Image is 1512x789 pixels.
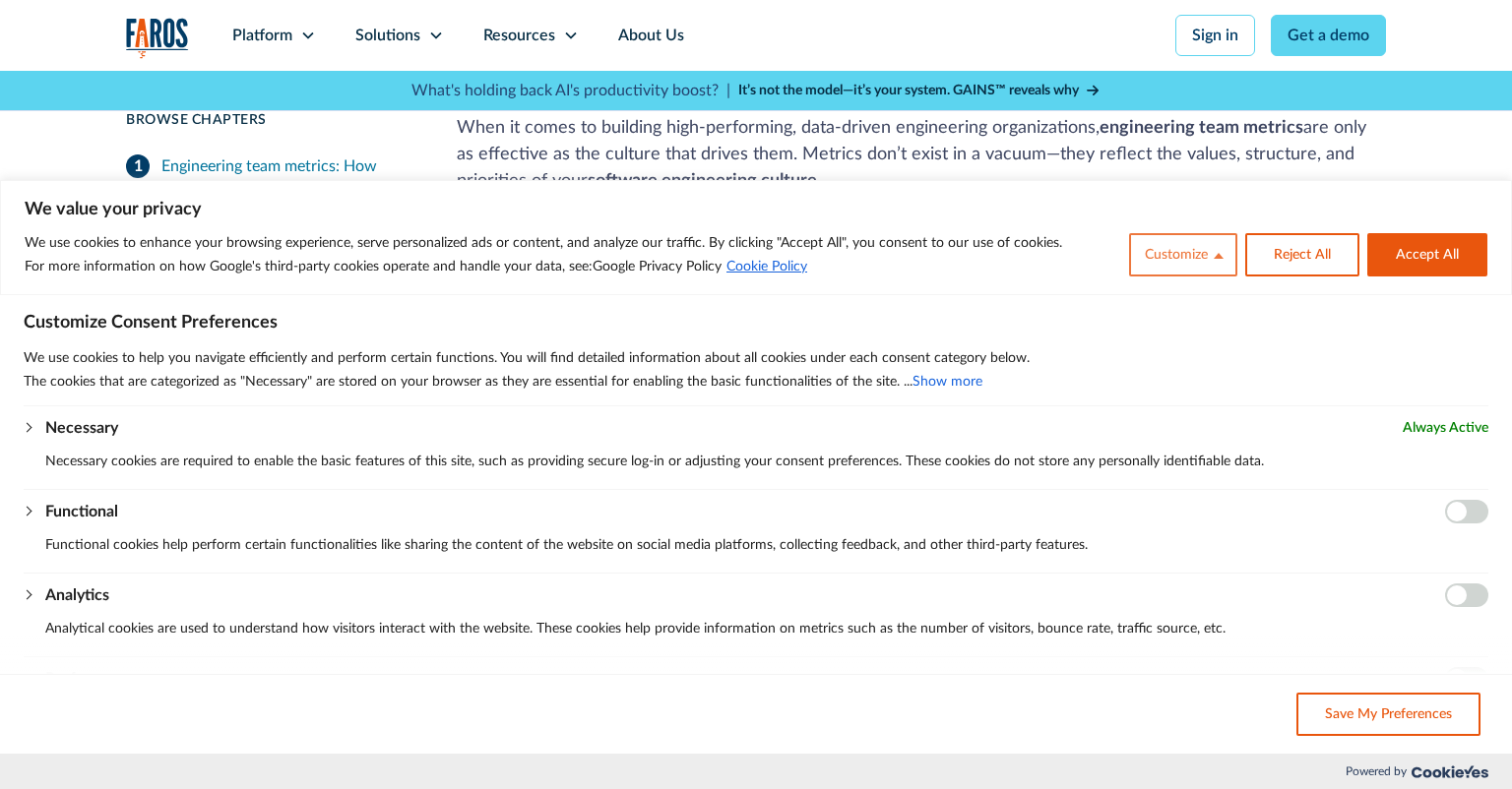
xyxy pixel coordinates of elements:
button: Functional [45,500,118,523]
button: Necessary [45,416,118,440]
strong: It’s not the model—it’s your system. GAINS™ reveals why [738,84,1079,97]
p: For more information on how Google's third-party cookies operate and handle your data, see: [25,255,1062,278]
p: We use cookies to help you navigate efficiently and perform certain functions. You will find deta... [24,346,1488,370]
img: Cookieyes logo [1412,765,1488,778]
p: The cookies that are categorized as "Necessary" are stored on your browser as they are essential ... [24,370,1488,394]
a: It’s not the model—it’s your system. GAINS™ reveals why [738,81,1101,101]
p: What's holding back AI's productivity boost? | [411,79,730,102]
div: Resources [483,24,555,47]
div: Browse Chapters [126,110,409,131]
a: Engineering team metrics: How software engineering culture shapes performance [126,147,409,233]
a: Google Privacy Policy [593,260,722,273]
img: Logo of the analytics and reporting company Faros. [126,18,189,58]
a: Cookie Policy [725,259,808,274]
button: Reject All [1245,233,1359,276]
input: Enable Functional [1445,500,1488,523]
button: Save My Preferences [1296,693,1480,736]
a: Sign in [1175,15,1255,56]
strong: software engineering culture [588,172,817,190]
p: Necessary cookies are required to enable the basic features of this site, such as providing secur... [45,450,1488,473]
div: Engineering team metrics: How software engineering culture shapes performance [161,154,409,225]
p: Functional cookies help perform certain functionalities like sharing the content of the website o... [45,533,1488,557]
a: home [126,18,189,58]
span: Customize Consent Preferences [24,311,278,334]
input: Enable Analytics [1445,583,1488,607]
p: We value your privacy [25,198,1487,221]
div: Solutions [355,24,420,47]
button: Customize [1129,233,1237,276]
button: Accept All [1367,233,1487,276]
div: Platform [232,24,292,47]
p: Analytical cookies are used to understand how visitors interact with the website. These cookies h... [45,617,1488,640]
button: Show more [913,370,982,394]
button: Analytics [45,583,109,607]
a: Get a demo [1271,15,1386,56]
p: We use cookies to enhance your browsing experience, serve personalized ads or content, and analyz... [25,231,1062,255]
strong: engineering team metrics [1100,119,1303,137]
span: Always Active [1403,416,1488,440]
p: When it comes to building high-performing, data-driven engineering organizations, are only as eff... [457,115,1386,195]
